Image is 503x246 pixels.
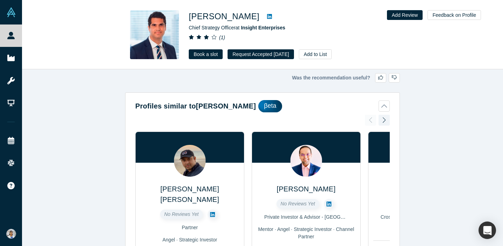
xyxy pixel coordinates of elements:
[141,236,239,244] div: Angel · Strategic Investor
[290,145,322,177] img: Pranav Bhuta's Profile Image
[228,49,294,59] button: Request Accepted [DATE]
[125,73,400,83] div: Was the recommendation useful?
[257,226,355,240] div: Mentor · Angel · Strategic Investor · Channel Partner
[160,185,219,203] a: [PERSON_NAME] [PERSON_NAME]
[164,211,199,217] span: No Reviews Yet
[135,100,390,112] button: Profiles similar to[PERSON_NAME]βeta
[241,25,285,30] a: Insight Enterprises
[387,10,423,20] button: Add Review
[264,214,442,220] span: Private Investor & Advisor - [GEOGRAPHIC_DATA] (VC / [GEOGRAPHIC_DATA])
[219,35,225,40] i: ( 1 )
[6,229,16,239] img: Anandini Chawla's Account
[174,145,206,177] img: Shoaib Zahid Malik's Profile Image
[6,7,16,17] img: Alchemist Vault Logo
[130,10,179,59] img: Prerak Bathia's Profile Image
[277,185,336,193] a: [PERSON_NAME]
[258,100,282,112] div: βeta
[189,49,223,59] a: Book a slot
[182,225,198,230] span: Partner
[299,49,332,59] button: Add to List
[381,214,465,220] span: Cross-Border Investor, Venture Builder
[189,25,285,30] span: Chief Strategy Officer at
[281,201,315,206] span: No Reviews Yet
[373,226,472,233] div: VC · Angel · Strategic Investor
[427,10,481,20] button: Feedback on Profile
[135,101,256,111] h2: Profiles similar to [PERSON_NAME]
[189,10,259,23] h1: [PERSON_NAME]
